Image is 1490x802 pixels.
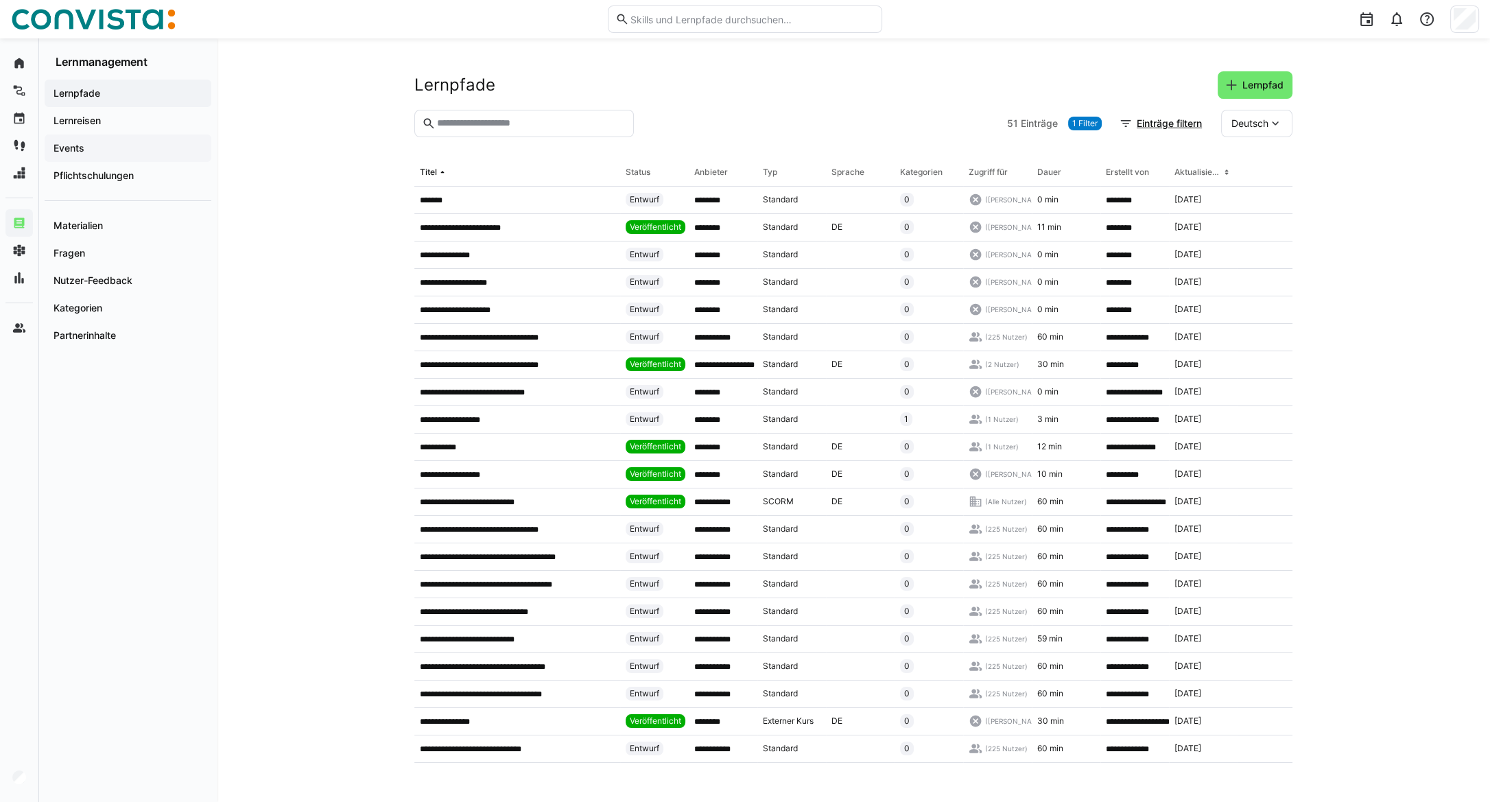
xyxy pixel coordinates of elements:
span: Externer Kurs [763,716,814,727]
span: [DATE] [1174,276,1201,287]
span: Standard [763,551,798,562]
span: [DATE] [1174,331,1201,342]
span: DE [831,222,842,233]
span: 0 [904,716,910,727]
span: [DATE] [1174,359,1201,370]
span: 0 [904,688,910,699]
span: 51 [1007,117,1018,130]
span: 30 min [1037,359,1064,370]
div: Anbieter [694,167,728,178]
span: [DATE] [1174,743,1201,754]
span: Lernpfad [1240,78,1286,92]
span: Standard [763,222,798,233]
span: [DATE] [1174,441,1201,452]
span: ([PERSON_NAME]) [985,250,1048,259]
span: Entwurf [630,194,659,205]
span: 0 [904,441,910,452]
span: Standard [763,331,798,342]
span: 11 min [1037,222,1061,233]
span: 0 [904,249,910,260]
span: 12 min [1037,441,1062,452]
span: (Alle Nutzer) [985,497,1027,506]
span: [DATE] [1174,222,1201,233]
span: 60 min [1037,551,1063,562]
span: Entwurf [630,249,659,260]
span: Entwurf [630,633,659,644]
span: Standard [763,194,798,205]
button: Lernpfad [1218,71,1292,99]
span: (225 Nutzer) [985,744,1028,753]
span: 0 [904,194,910,205]
span: 0 [904,276,910,287]
span: Veröffentlicht [630,496,681,507]
span: Deutsch [1231,117,1268,130]
span: [DATE] [1174,661,1201,672]
span: 0 min [1037,194,1059,205]
span: Standard [763,414,798,425]
span: 60 min [1037,496,1063,507]
div: Dauer [1037,167,1061,178]
span: Einträge [1021,117,1058,130]
span: 59 min [1037,633,1063,644]
span: 1 [904,414,908,425]
span: [DATE] [1174,716,1201,727]
span: Entwurf [630,414,659,425]
span: Entwurf [630,661,659,672]
span: (225 Nutzer) [985,552,1028,561]
span: (225 Nutzer) [985,634,1028,644]
span: 1 Filter [1072,118,1098,129]
span: Entwurf [630,688,659,699]
span: 0 min [1037,386,1059,397]
span: [DATE] [1174,194,1201,205]
span: Entwurf [630,386,659,397]
span: Veröffentlicht [630,716,681,727]
span: 0 [904,386,910,397]
div: Sprache [831,167,864,178]
span: [DATE] [1174,249,1201,260]
span: [DATE] [1174,551,1201,562]
span: [DATE] [1174,688,1201,699]
span: 0 [904,606,910,617]
span: 0 [904,523,910,534]
span: ([PERSON_NAME]) [985,387,1048,397]
span: Standard [763,743,798,754]
span: DE [831,359,842,370]
span: ([PERSON_NAME]) [985,277,1048,287]
span: 60 min [1037,578,1063,589]
span: 30 min [1037,716,1064,727]
div: Kategorien [900,167,943,178]
span: 3 min [1037,414,1059,425]
span: (225 Nutzer) [985,524,1028,534]
span: [DATE] [1174,578,1201,589]
span: (1 Nutzer) [985,442,1019,451]
span: [DATE] [1174,304,1201,315]
div: Aktualisiert am [1174,167,1221,178]
span: [DATE] [1174,606,1201,617]
span: Standard [763,661,798,672]
span: Entwurf [630,331,659,342]
span: 60 min [1037,688,1063,699]
span: (225 Nutzer) [985,579,1028,589]
span: Standard [763,688,798,699]
span: DE [831,441,842,452]
span: Veröffentlicht [630,469,681,480]
span: [DATE] [1174,496,1201,507]
span: ([PERSON_NAME]) [985,469,1048,479]
span: 0 [904,359,910,370]
span: 60 min [1037,606,1063,617]
span: Standard [763,606,798,617]
span: [DATE] [1174,414,1201,425]
span: Standard [763,578,798,589]
span: DE [831,716,842,727]
div: Status [626,167,650,178]
span: (225 Nutzer) [985,689,1028,698]
span: 60 min [1037,743,1063,754]
span: (1 Nutzer) [985,414,1019,424]
span: Entwurf [630,743,659,754]
span: Standard [763,469,798,480]
span: 0 min [1037,276,1059,287]
span: 60 min [1037,331,1063,342]
span: 0 min [1037,249,1059,260]
div: Erstellt von [1106,167,1149,178]
span: Veröffentlicht [630,359,681,370]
